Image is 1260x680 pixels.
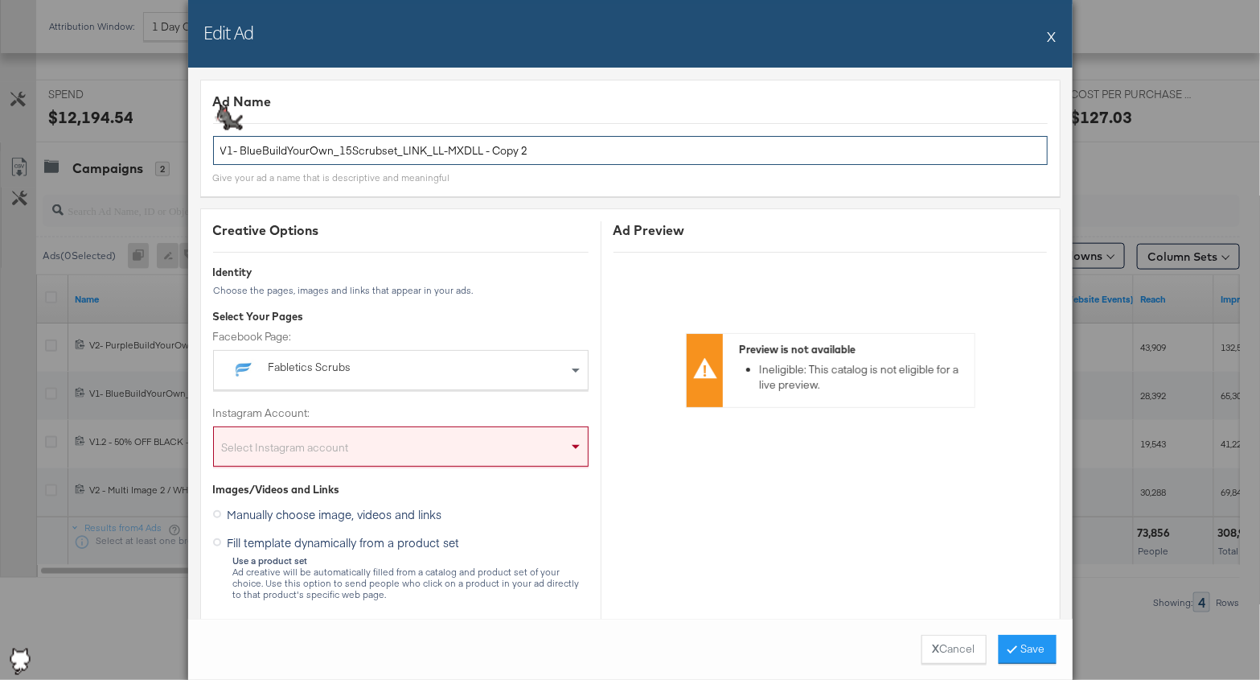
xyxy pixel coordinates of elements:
[213,406,589,421] label: Instagram Account:
[921,635,987,664] button: XCancel
[213,329,589,344] label: Facebook Page:
[933,641,940,657] strong: X
[213,265,589,280] div: Identity
[213,93,1048,111] div: Ad Name
[213,309,589,324] div: Select Your Pages
[228,506,442,522] span: Manually choose image, videos and links
[213,171,450,184] div: Give your ad a name that is descriptive and meaningful
[213,482,589,497] div: Images/Videos and Links
[213,136,1048,166] input: Name your ad ...
[759,362,967,392] li: Ineligible: This catalog is not eligible for a live preview.
[232,555,589,600] div: Ad creative will be automatically filled from a catalog and product set of your choice. Use this ...
[228,534,460,550] span: Fill template dynamically from a product set
[212,101,252,142] img: cJYFJgUmB0Bb77arUguRH25wAAAABJRU5ErkJggg==
[213,285,589,296] div: Choose the pages, images and links that appear in your ads.
[233,554,308,567] strong: Use a product set
[269,360,463,376] div: Fabletics Scrubs
[214,434,588,466] div: Select Instagram account
[1048,20,1057,52] button: X
[204,20,254,44] h2: Edit Ad
[999,635,1057,664] button: Save
[213,221,589,240] div: Creative Options
[614,221,1048,240] div: Ad Preview
[739,342,967,357] div: Preview is not available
